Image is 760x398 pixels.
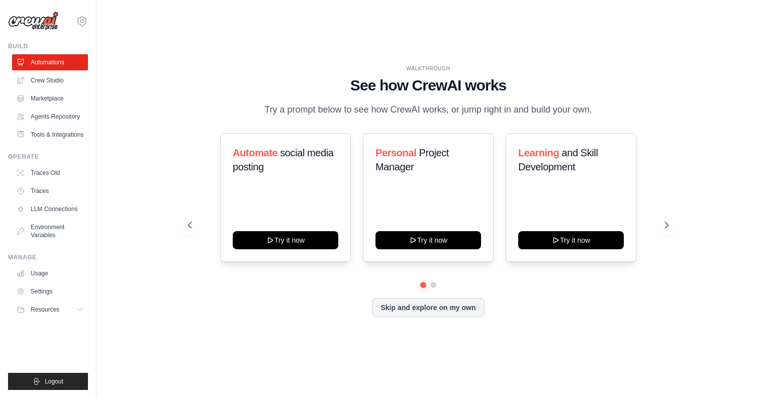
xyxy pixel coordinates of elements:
h1: See how CrewAI works [188,76,669,94]
a: Settings [12,283,88,300]
span: Learning [518,147,559,158]
button: Try it now [233,231,338,249]
a: Agents Repository [12,109,88,125]
button: Resources [12,302,88,318]
img: Logo [8,12,58,31]
p: Try a prompt below to see how CrewAI works, or jump right in and build your own. [259,103,597,117]
a: Automations [12,54,88,70]
a: Crew Studio [12,72,88,88]
span: social media posting [233,147,334,172]
span: Resources [31,306,59,314]
span: Project Manager [375,147,449,172]
span: Personal [375,147,416,158]
button: Try it now [375,231,481,249]
div: Manage [8,253,88,261]
div: WALKTHROUGH [188,65,669,72]
button: Skip and explore on my own [372,298,484,317]
a: Marketplace [12,90,88,107]
div: Build [8,42,88,50]
a: Environment Variables [12,219,88,243]
a: LLM Connections [12,201,88,217]
a: Tools & Integrations [12,127,88,143]
a: Usage [12,265,88,281]
span: Automate [233,147,277,158]
button: Try it now [518,231,624,249]
a: Traces [12,183,88,199]
span: Logout [45,377,63,385]
a: Traces Old [12,165,88,181]
button: Logout [8,373,88,390]
div: Operate [8,153,88,161]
